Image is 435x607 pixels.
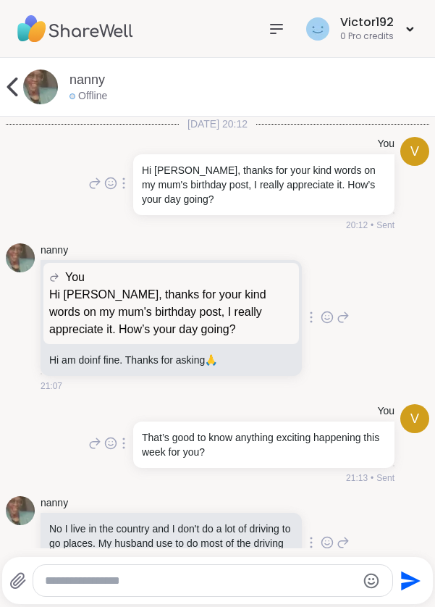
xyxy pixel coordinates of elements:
img: https://sharewell-space-live.sfo3.digitaloceanspaces.com/user-generated/e0e9b911-4e07-4294-902a-6... [23,70,58,104]
h4: You [377,137,394,151]
div: Victor192 [340,14,394,30]
span: Sent [376,219,394,232]
span: 21:13 [346,472,368,485]
button: Emoji picker [363,572,380,590]
span: • [371,472,373,485]
span: 🙏 [205,354,217,366]
img: Victor192 [306,17,329,41]
span: Sent [376,472,394,485]
img: ShareWell Nav Logo [17,4,133,54]
p: No I live in the country and I don't do a lot of driving to go places. My husband use to do most ... [49,522,293,565]
span: You [65,269,85,286]
h4: You [377,404,394,419]
div: 0 Pro credits [340,30,394,43]
span: 20:12 [346,219,368,232]
p: That’s good to know anything exciting happening this week for you? [142,430,386,459]
span: [DATE] 20:12 [179,117,256,131]
p: Hi am doinf fine. Thanks for asking [49,353,293,367]
p: Hi [PERSON_NAME], thanks for your kind words on my mum's birthday post, I really appreciate it. H... [142,163,386,206]
a: nanny [41,243,68,258]
a: nanny [41,496,68,511]
span: V [410,409,419,429]
textarea: Type your message [45,574,357,588]
img: https://sharewell-space-live.sfo3.digitaloceanspaces.com/user-generated/e0e9b911-4e07-4294-902a-6... [6,496,35,525]
span: 21:07 [41,380,62,393]
div: Offline [69,89,107,104]
a: nanny [69,71,105,89]
span: V [410,142,419,162]
button: Send [393,564,426,597]
p: Hi [PERSON_NAME], thanks for your kind words on my mum's birthday post, I really appreciate it. H... [49,286,293,338]
span: • [371,219,373,232]
img: https://sharewell-space-live.sfo3.digitaloceanspaces.com/user-generated/e0e9b911-4e07-4294-902a-6... [6,243,35,272]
